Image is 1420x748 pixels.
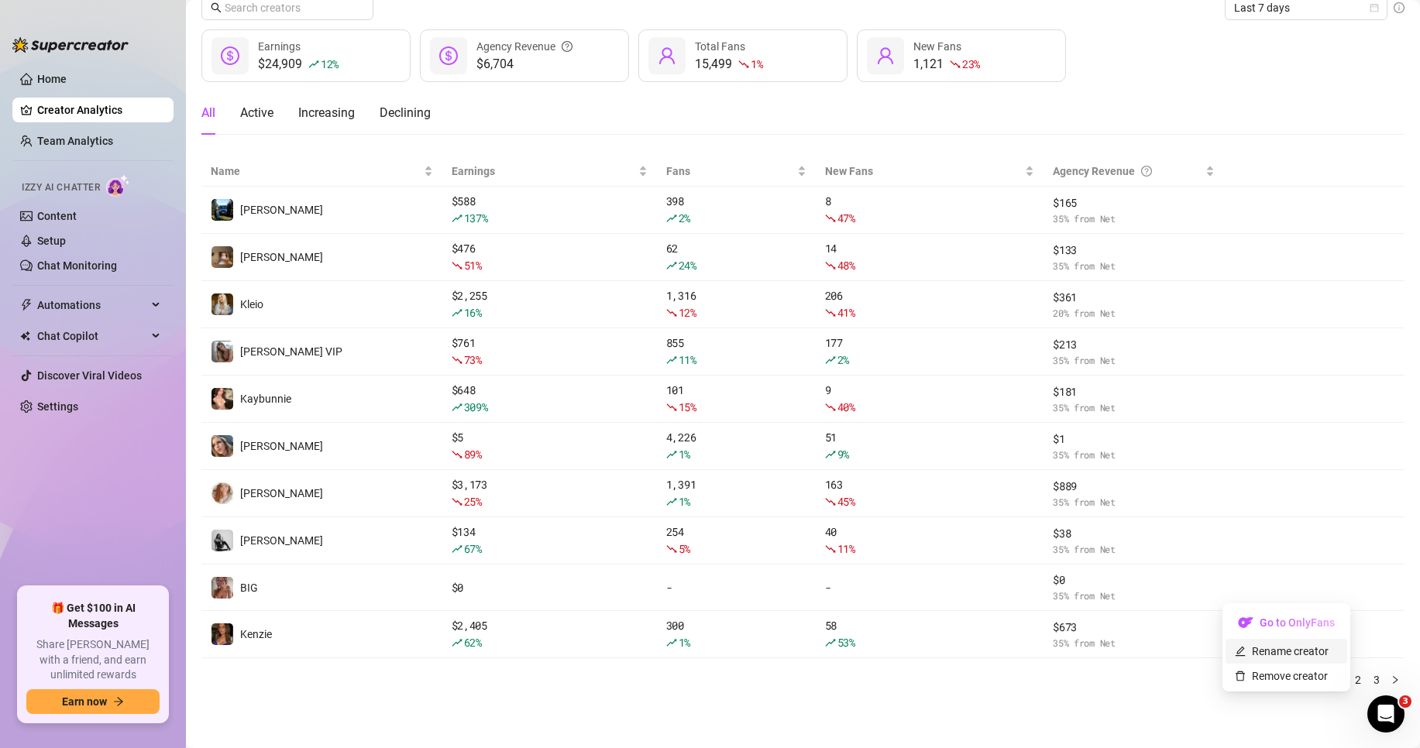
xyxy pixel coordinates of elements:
[666,476,806,510] div: 1,391
[666,449,677,460] span: rise
[679,352,696,367] span: 11 %
[37,135,113,147] a: Team Analytics
[452,240,648,274] div: $ 476
[1349,671,1367,689] li: 2
[476,38,572,55] div: Agency Revenue
[211,163,421,180] span: Name
[666,355,677,365] span: rise
[240,582,258,594] span: BIG
[37,73,67,85] a: Home
[211,435,233,457] img: Kat Hobbs
[240,345,342,358] span: [PERSON_NAME] VIP
[825,544,836,554] span: fall
[1053,571,1215,588] span: $ 0
[258,55,339,74] div: $24,909
[1053,259,1215,273] span: 35 % from Net
[825,476,1034,510] div: 163
[666,213,677,224] span: rise
[37,324,147,348] span: Chat Copilot
[738,59,749,70] span: fall
[452,544,462,554] span: rise
[452,163,635,180] span: Earnings
[825,523,1034,558] div: 40
[1368,671,1385,688] a: 3
[1053,431,1215,448] span: $ 1
[913,55,980,74] div: 1,121
[679,447,690,461] span: 1 %
[452,402,462,413] span: rise
[679,305,696,320] span: 12 %
[666,240,806,274] div: 62
[679,258,696,273] span: 24 %
[211,341,233,362] img: Kat Hobbs VIP
[452,307,462,318] span: rise
[825,193,1034,227] div: 8
[1053,588,1215,603] span: 35 % from Net
[37,259,117,272] a: Chat Monitoring
[825,617,1034,651] div: 58
[837,447,849,461] span: 9 %
[825,579,1034,596] div: -
[666,496,677,507] span: rise
[106,174,130,197] img: AI Chatter
[1367,671,1386,689] li: 3
[464,211,488,225] span: 137 %
[1386,671,1405,689] li: Next Page
[825,429,1034,463] div: 51
[825,307,836,318] span: fall
[37,98,161,122] a: Creator Analytics
[211,246,233,268] img: Brooke
[240,534,323,547] span: [PERSON_NAME]
[950,59,961,70] span: fall
[452,617,648,651] div: $ 2,405
[211,2,222,13] span: search
[666,637,677,648] span: rise
[464,400,488,414] span: 309 %
[452,335,648,369] div: $ 761
[1053,353,1215,368] span: 35 % from Net
[240,104,273,122] div: Active
[657,156,816,187] th: Fans
[837,305,855,320] span: 41 %
[211,530,233,551] img: Grace Hunt
[1053,194,1215,211] span: $ 165
[452,193,648,227] div: $ 588
[240,393,291,405] span: Kaybunnie
[1053,525,1215,542] span: $ 38
[751,57,762,71] span: 1 %
[62,695,107,708] span: Earn now
[240,440,323,452] span: [PERSON_NAME]
[452,429,648,463] div: $ 5
[211,623,233,645] img: Kenzie
[837,211,855,225] span: 47 %
[837,400,855,414] span: 40 %
[240,628,272,640] span: Kenzie
[113,696,124,707] span: arrow-right
[211,199,233,221] img: Britt
[666,382,806,416] div: 101
[464,447,482,461] span: 89 %
[658,46,676,65] span: user
[452,213,462,224] span: rise
[679,400,696,414] span: 15 %
[452,523,648,558] div: $ 134
[464,541,482,556] span: 67 %
[1053,242,1215,259] span: $ 133
[1394,2,1405,13] span: info-circle
[666,579,806,596] div: -
[37,235,66,247] a: Setup
[666,287,806,321] div: 1,316
[1226,620,1347,633] a: OFGo to OnlyFans
[825,402,836,413] span: fall
[1053,448,1215,462] span: 35 % from Net
[825,355,836,365] span: rise
[1053,400,1215,415] span: 35 % from Net
[37,293,147,317] span: Automations
[679,494,690,509] span: 1 %
[476,55,572,74] span: $6,704
[308,59,319,70] span: rise
[825,163,1022,180] span: New Fans
[442,156,657,187] th: Earnings
[380,104,431,122] div: Declining
[240,204,323,216] span: [PERSON_NAME]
